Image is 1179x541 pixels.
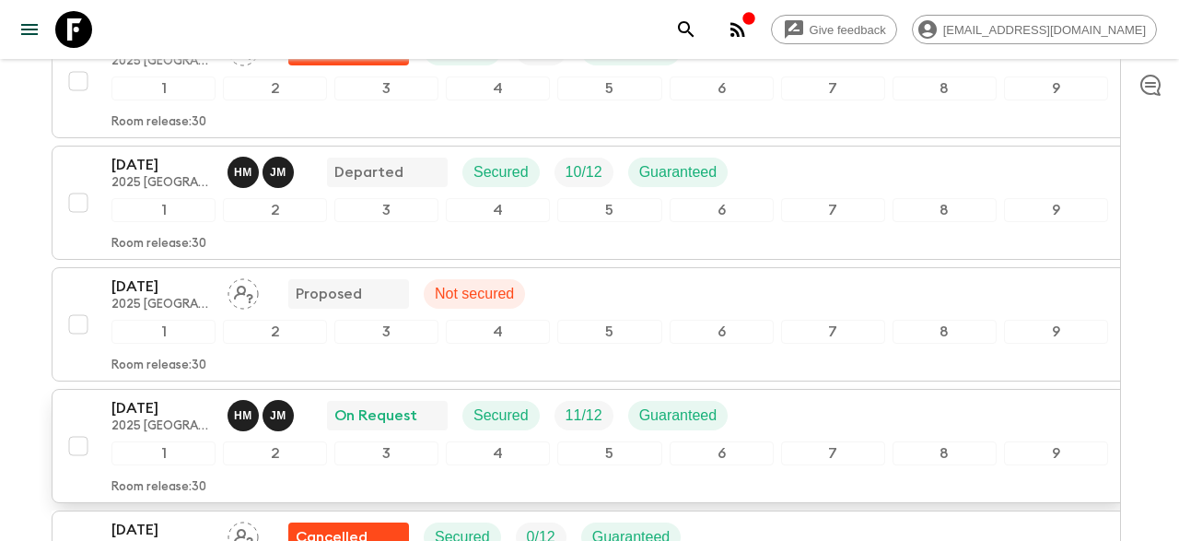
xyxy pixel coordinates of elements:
p: J M [270,408,286,423]
div: 7 [781,320,885,344]
button: [DATE]2025 [GEOGRAPHIC_DATA] (Jun - Nov)Assign pack leaderFlash Pack cancellationSecuredTrip Fill... [52,24,1127,138]
div: 3 [334,76,438,100]
p: 10 / 12 [566,161,602,183]
p: Room release: 30 [111,237,206,252]
div: 5 [557,76,661,100]
div: 3 [334,198,438,222]
p: 2025 [GEOGRAPHIC_DATA] (Jun - Nov) [111,298,213,312]
div: 2 [223,320,327,344]
div: 4 [446,198,550,222]
div: 1 [111,320,216,344]
div: 3 [334,441,438,465]
div: 9 [1004,76,1108,100]
p: 2025 [GEOGRAPHIC_DATA] (Jun - Nov) [111,176,213,191]
span: [EMAIL_ADDRESS][DOMAIN_NAME] [933,23,1156,37]
div: 4 [446,76,550,100]
div: 2 [223,76,327,100]
div: 8 [893,320,997,344]
p: 2025 [GEOGRAPHIC_DATA] (Jun - Nov) [111,419,213,434]
p: Secured [473,161,529,183]
button: [DATE]2025 [GEOGRAPHIC_DATA] (Jun - Nov)Assign pack leaderProposedNot secured123456789Room releas... [52,267,1127,382]
span: Assign pack leader [228,284,259,299]
div: 9 [1004,198,1108,222]
span: Give feedback [800,23,896,37]
div: Secured [462,401,540,430]
div: Trip Fill [554,401,613,430]
div: 6 [670,320,774,344]
div: 9 [1004,320,1108,344]
p: [DATE] [111,276,213,298]
div: 2 [223,441,327,465]
button: HMJM [228,400,298,431]
div: Secured [462,158,540,187]
div: 7 [781,441,885,465]
p: H M [234,408,252,423]
div: 5 [557,198,661,222]
p: On Request [334,405,417,427]
div: 4 [446,441,550,465]
p: Secured [473,405,529,427]
div: 9 [1004,441,1108,465]
div: 6 [670,76,774,100]
p: Not secured [435,283,514,305]
button: search adventures [668,11,705,48]
p: Room release: 30 [111,359,206,373]
div: 6 [670,441,774,465]
div: Trip Fill [554,158,613,187]
div: 2 [223,198,327,222]
div: 8 [893,441,997,465]
div: 5 [557,441,661,465]
p: Guaranteed [639,405,718,427]
p: 11 / 12 [566,405,602,427]
p: [DATE] [111,397,213,419]
p: 2025 [GEOGRAPHIC_DATA] (Jun - Nov) [111,54,213,69]
a: Give feedback [771,15,897,44]
div: Not secured [424,279,525,309]
button: menu [11,11,48,48]
div: 5 [557,320,661,344]
div: 7 [781,76,885,100]
div: 3 [334,320,438,344]
p: Room release: 30 [111,480,206,495]
div: 1 [111,198,216,222]
button: [DATE]2025 [GEOGRAPHIC_DATA] (Jun - Nov)Halfani Mbasha, Joachim MukunguOn RequestSecuredTrip Fill... [52,389,1127,503]
div: 8 [893,198,997,222]
p: Proposed [296,283,362,305]
div: 6 [670,198,774,222]
button: [DATE]2025 [GEOGRAPHIC_DATA] (Jun - Nov)Halfani Mbasha, Joachim MukunguDepartedSecuredTrip FillGu... [52,146,1127,260]
div: [EMAIL_ADDRESS][DOMAIN_NAME] [912,15,1157,44]
span: Halfani Mbasha, Joachim Mukungu [228,162,298,177]
p: Room release: 30 [111,115,206,130]
p: [DATE] [111,519,213,541]
p: Guaranteed [639,161,718,183]
div: 7 [781,198,885,222]
div: 4 [446,320,550,344]
div: 8 [893,76,997,100]
div: 1 [111,441,216,465]
span: Halfani Mbasha, Joachim Mukungu [228,406,298,420]
div: 1 [111,76,216,100]
p: Departed [334,161,403,183]
p: [DATE] [111,154,213,176]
